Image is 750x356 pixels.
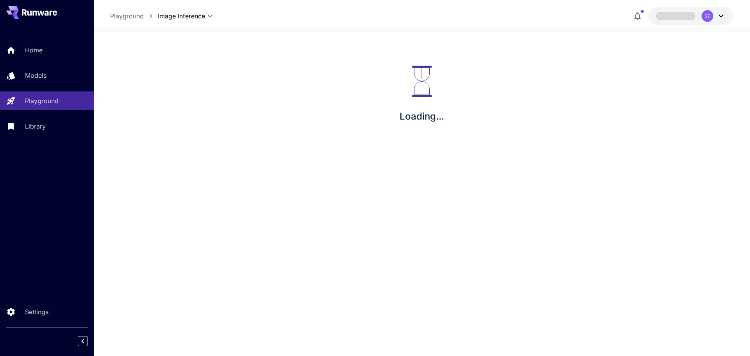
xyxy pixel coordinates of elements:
button: Collapse sidebar [78,336,88,346]
p: Models [25,71,46,80]
nav: breadcrumb [110,11,158,21]
span: Image Inference [158,11,205,21]
a: Playground [110,11,144,21]
p: Settings [25,307,48,317]
p: Loading... [400,109,444,123]
div: Collapse sidebar [84,334,94,348]
div: SE [702,10,713,22]
p: Library [25,122,46,131]
p: Playground [25,96,59,106]
button: SE [648,7,734,25]
p: Home [25,45,43,55]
